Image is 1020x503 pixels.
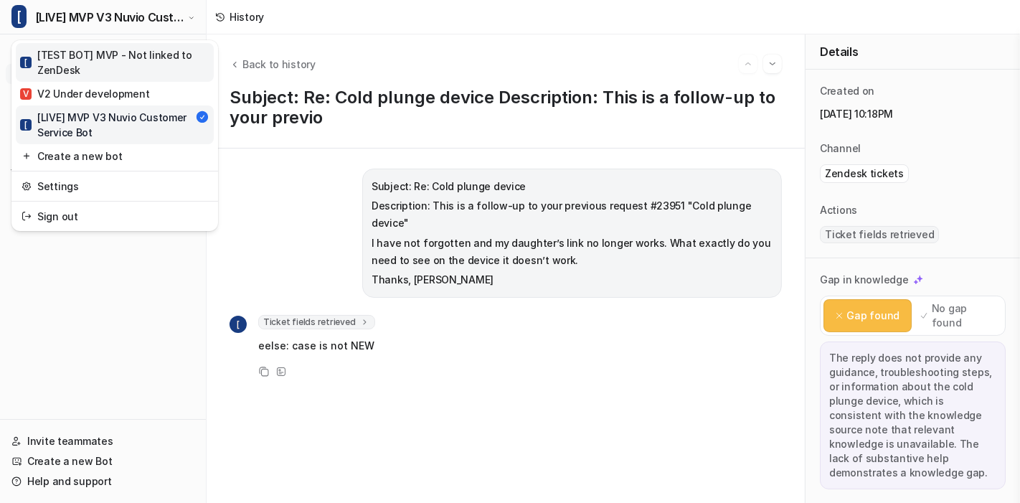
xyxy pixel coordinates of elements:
span: [LIVE] MVP V3 Nuvio Customer Service Bot [35,7,185,27]
span: [ [11,5,27,28]
span: V [20,88,32,100]
a: Create a new bot [16,144,214,168]
img: reset [22,149,32,164]
a: Settings [16,174,214,198]
span: [ [20,57,32,68]
span: [ [20,119,32,131]
div: [LIVE] MVP V3 Nuvio Customer Service Bot [20,110,195,140]
img: reset [22,209,32,224]
div: [[LIVE] MVP V3 Nuvio Customer Service Bot [11,40,218,231]
img: reset [22,179,32,194]
a: Sign out [16,205,214,228]
div: V2 Under development [20,86,149,101]
div: [TEST BOT] MVP - Not linked to ZenDesk [20,47,209,77]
